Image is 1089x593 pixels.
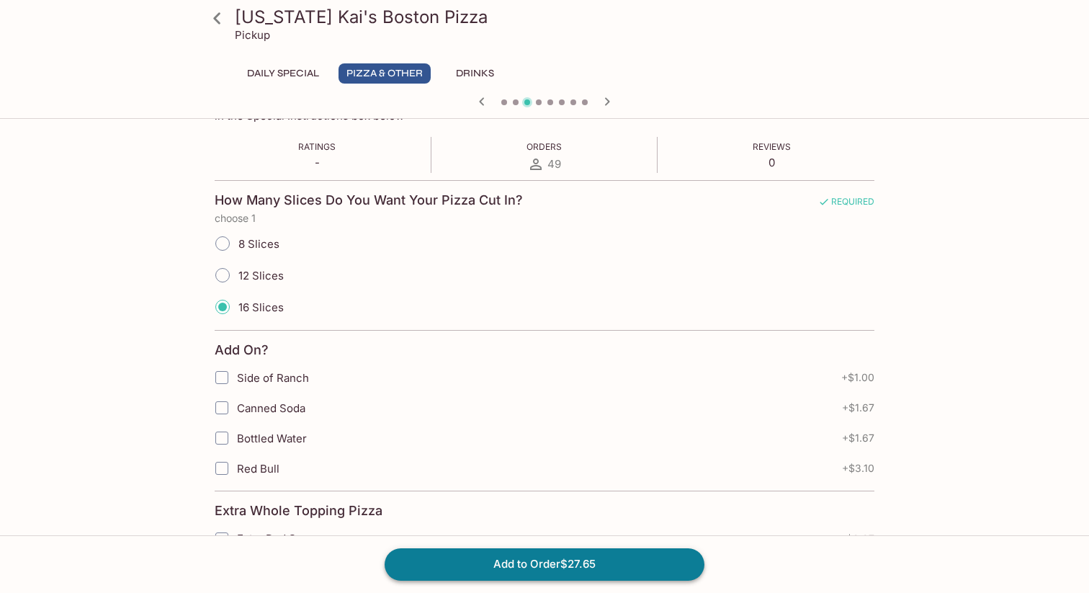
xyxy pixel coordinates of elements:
span: Side of Ranch [237,371,309,385]
h4: How Many Slices Do You Want Your Pizza Cut In? [215,192,523,208]
span: + $2.87 [840,533,874,545]
span: + $1.67 [842,402,874,414]
h3: [US_STATE] Kai's Boston Pizza [235,6,879,28]
span: 16 Slices [238,300,284,314]
span: REQUIRED [818,196,874,213]
span: Canned Soda [237,401,305,415]
h4: Add On? [215,342,269,358]
h4: Extra Whole Topping Pizza [215,503,382,519]
span: 8 Slices [238,237,279,251]
p: Pickup [235,28,270,42]
p: - [298,156,336,169]
span: Extra Red Sauce [237,532,321,545]
p: choose 1 [215,213,874,224]
span: + $3.10 [842,463,874,474]
span: Reviews [753,141,791,152]
span: + $1.00 [841,372,874,383]
span: + $1.67 [842,432,874,444]
button: Daily Special [239,63,327,84]
button: Pizza & Other [339,63,431,84]
span: Bottled Water [237,432,307,445]
span: 49 [547,157,561,171]
span: 12 Slices [238,269,284,282]
span: Orders [526,141,562,152]
span: Ratings [298,141,336,152]
button: Add to Order$27.65 [385,548,704,580]
span: Red Bull [237,462,279,476]
p: 0 [753,156,791,169]
button: Drinks [442,63,507,84]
